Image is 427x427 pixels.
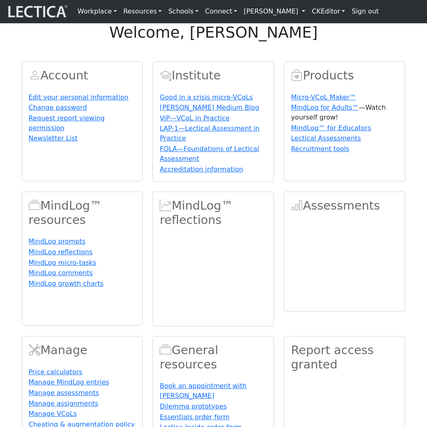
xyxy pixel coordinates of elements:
[202,3,240,20] a: Connect
[29,410,77,418] a: Manage VCoLs
[240,3,308,20] a: [PERSON_NAME]
[160,114,229,122] a: ViP—VCoL in Practice
[160,68,267,83] h2: Institute
[29,104,87,111] a: Change password
[120,3,165,20] a: Resources
[348,3,382,20] a: Sign out
[160,124,259,142] a: LAP-1—Lectical Assessment in Practice
[160,343,267,371] h2: General resources
[29,343,136,357] h2: Manage
[29,237,86,245] a: MindLog prompts
[29,93,129,101] a: Edit your personal information
[160,199,267,227] h2: MindLog™ reflections
[160,93,253,101] a: Good in a crisis micro-VCoLs
[308,3,348,20] a: CKEditor
[291,199,398,213] h2: Assessments
[291,199,303,212] span: Assessments
[74,3,120,20] a: Workplace
[291,343,398,371] h2: Report access granted
[291,93,356,101] a: Micro-VCoL Maker™
[165,3,202,20] a: Schools
[29,248,93,256] a: MindLog reflections
[160,145,259,163] a: FOLA—Foundations of Lectical Assessment
[29,134,78,142] a: Newsletter List
[29,259,96,267] a: MindLog micro-tasks
[291,134,361,142] a: Lectical Assessments
[29,114,105,132] a: Request report viewing permission
[29,280,104,287] a: MindLog growth charts
[29,400,98,407] a: Manage assignments
[291,68,398,83] h2: Products
[160,402,226,410] a: Dilemma prototypes
[291,103,398,122] p: —Watch yourself grow!
[291,145,349,153] a: Recruitment tools
[29,343,41,357] span: Manage
[29,68,136,83] h2: Account
[160,343,171,357] span: Resources
[29,199,41,212] span: MindLog™ resources
[29,68,41,82] span: Account
[160,165,243,173] a: Accreditation information
[160,68,171,82] span: Account
[29,269,93,277] a: MindLog comments
[160,104,259,111] a: [PERSON_NAME] Medium Blog
[160,413,229,421] a: Essentials order form
[160,199,171,212] span: MindLog
[291,68,303,82] span: Products
[291,124,371,132] a: MindLog™ for Educators
[29,199,136,227] h2: MindLog™ resources
[29,389,99,397] a: Manage assessments
[160,382,247,400] a: Book an appointment with [PERSON_NAME]
[6,4,68,19] img: lecticalive
[29,368,82,376] a: Price calculators
[291,104,358,111] a: MindLog for Adults™
[29,378,109,386] a: Manage MindLog entries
